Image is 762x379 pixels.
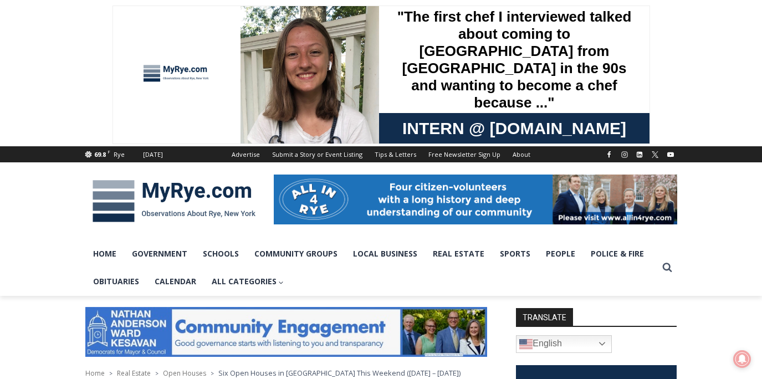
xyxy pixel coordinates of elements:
[9,111,142,137] h4: [PERSON_NAME] Read Sanctuary Fall Fest: [DATE]
[618,148,631,161] a: Instagram
[163,368,206,378] a: Open Houses
[516,308,573,326] strong: TRANSLATE
[143,150,163,160] div: [DATE]
[507,146,536,162] a: About
[85,172,263,230] img: MyRye.com
[422,146,507,162] a: Free Newsletter Sign Up
[116,94,121,105] div: 2
[85,268,147,295] a: Obituaries
[425,240,492,268] a: Real Estate
[247,240,345,268] a: Community Groups
[657,258,677,278] button: View Search Form
[94,150,106,158] span: 69.8
[116,33,155,91] div: Birds of Prey: Falcon and hawk demos
[633,148,646,161] a: Linkedin
[85,368,105,378] a: Home
[85,240,124,268] a: Home
[516,335,612,353] a: English
[155,370,158,377] span: >
[211,370,214,377] span: >
[369,146,422,162] a: Tips & Letters
[108,148,110,155] span: F
[129,94,134,105] div: 6
[602,148,616,161] a: Facebook
[538,240,583,268] a: People
[114,150,125,160] div: Rye
[267,107,537,138] a: Intern @ [DOMAIN_NAME]
[226,146,536,162] nav: Secondary Navigation
[195,240,247,268] a: Schools
[519,337,533,351] img: en
[218,368,461,378] span: Six Open Houses in [GEOGRAPHIC_DATA] This Weekend ([DATE] – [DATE])
[664,148,677,161] a: YouTube
[274,175,677,224] img: All in for Rye
[1,110,160,138] a: [PERSON_NAME] Read Sanctuary Fall Fest: [DATE]
[226,146,266,162] a: Advertise
[147,268,204,295] a: Calendar
[85,240,657,296] nav: Primary Navigation
[492,240,538,268] a: Sports
[280,1,524,107] div: "The first chef I interviewed talked about coming to [GEOGRAPHIC_DATA] from [GEOGRAPHIC_DATA] in ...
[85,367,487,378] nav: Breadcrumbs
[290,110,514,135] span: Intern @ [DOMAIN_NAME]
[583,240,652,268] a: Police & Fire
[124,94,126,105] div: /
[266,146,369,162] a: Submit a Story or Event Listing
[648,148,662,161] a: X
[345,240,425,268] a: Local Business
[109,370,112,377] span: >
[124,240,195,268] a: Government
[117,368,151,378] a: Real Estate
[204,268,292,295] button: Child menu of All Categories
